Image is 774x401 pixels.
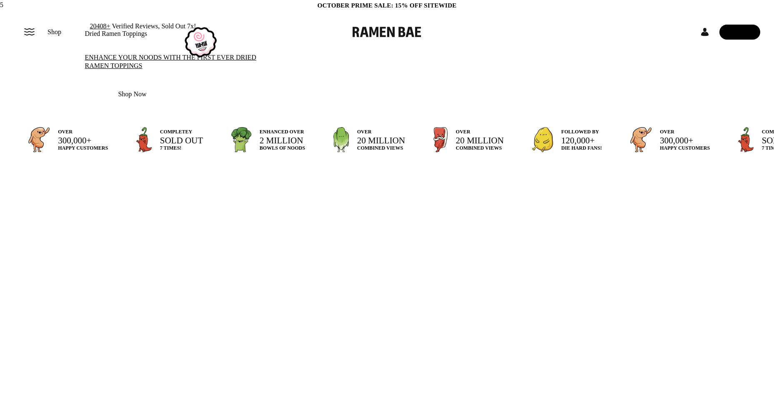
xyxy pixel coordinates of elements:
button: Mobile Menu Trigger [24,28,35,35]
a: Shop [48,25,61,40]
a: Shop Now [85,83,180,105]
u: ENHANCE YOUR NOODS WITH THE FIRST EVER DRIED RAMEN TOPPINGS [85,54,256,69]
span: Cart [733,28,746,35]
div: Cart [719,22,760,42]
span: Shop Now [118,89,146,99]
span: Shop [48,27,61,37]
span: October Prime Sale: 15% off Sitewide [318,2,457,9]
